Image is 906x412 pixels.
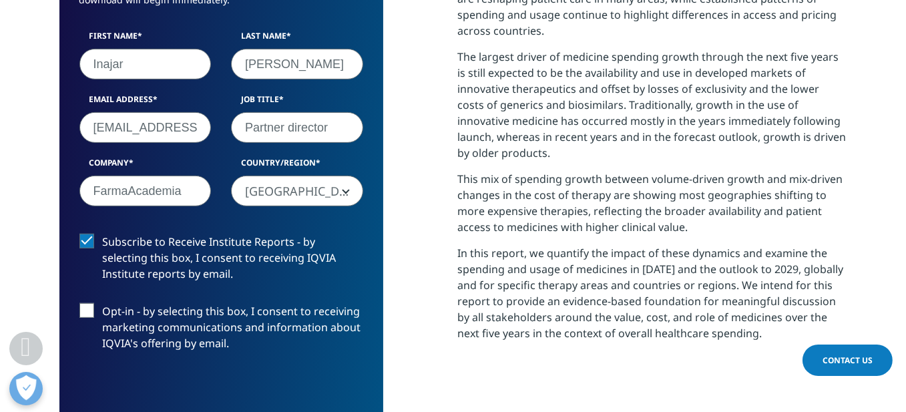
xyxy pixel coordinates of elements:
[458,171,847,245] p: This mix of spending growth between volume-driven growth and mix-driven changes in the cost of th...
[231,93,363,112] label: Job Title
[79,30,212,49] label: First Name
[458,245,847,351] p: In this report, we quantify the impact of these dynamics and examine the spending and usage of me...
[823,355,873,366] span: Contact Us
[79,234,363,289] label: Subscribe to Receive Institute Reports - by selecting this box, I consent to receiving IQVIA Inst...
[232,176,363,207] span: Brazil
[458,49,847,171] p: The largest driver of medicine spending growth through the next five years is still expected to b...
[79,303,363,359] label: Opt-in - by selecting this box, I consent to receiving marketing communications and information a...
[231,157,363,176] label: Country/Region
[79,157,212,176] label: Company
[231,176,363,206] span: Brazil
[231,30,363,49] label: Last Name
[9,372,43,405] button: Abrir preferências
[79,93,212,112] label: Email Address
[803,345,893,376] a: Contact Us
